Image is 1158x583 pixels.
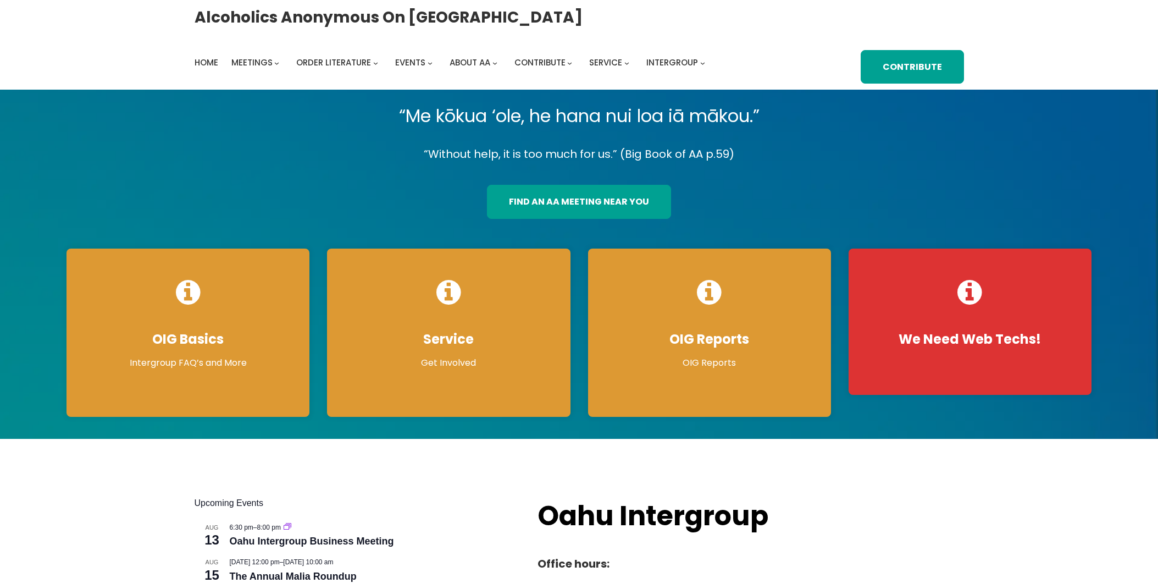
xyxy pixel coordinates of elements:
[195,558,230,567] span: Aug
[230,558,280,566] span: [DATE] 12:00 pm
[589,57,622,68] span: Service
[195,531,230,549] span: 13
[77,356,298,370] p: Intergroup FAQ’s and More
[395,57,425,68] span: Events
[700,61,705,65] button: Intergroup submenu
[195,57,218,68] span: Home
[283,558,333,566] span: [DATE] 10:00 am
[599,356,820,370] p: OIG Reports
[428,61,433,65] button: Events submenu
[195,4,583,31] a: Alcoholics Anonymous on [GEOGRAPHIC_DATA]
[395,55,425,70] a: Events
[492,61,497,65] button: About AA submenu
[230,524,253,531] span: 6:30 pm
[231,57,273,68] span: Meetings
[646,57,698,68] span: Intergroup
[514,57,566,68] span: Contribute
[58,101,1100,131] p: “Me kōkua ‘ole, he hana nui loa iā mākou.”
[861,50,964,84] a: Contribute
[230,571,357,582] a: The Annual Malia Roundup
[77,331,298,348] h4: OIG Basics
[195,55,709,70] nav: Intergroup
[284,524,291,531] a: Event series: Oahu Intergroup Business Meeting
[230,558,334,566] time: –
[599,331,820,348] h4: OIG Reports
[338,356,559,370] p: Get Involved
[646,55,698,70] a: Intergroup
[296,57,371,68] span: Order Literature
[538,556,610,571] strong: Office hours:
[860,331,1081,348] h4: We Need Web Techs!
[487,185,671,219] a: find an aa meeting near you
[450,57,490,68] span: About AA
[538,497,802,535] h2: Oahu Intergroup
[195,497,516,510] h2: Upcoming Events
[195,55,218,70] a: Home
[230,524,283,531] time: –
[274,61,279,65] button: Meetings submenu
[231,55,273,70] a: Meetings
[58,145,1100,164] p: “Without help, it is too much for us.” (Big Book of AA p.59)
[624,61,629,65] button: Service submenu
[338,331,559,348] h4: Service
[450,55,490,70] a: About AA
[589,55,622,70] a: Service
[567,61,572,65] button: Contribute submenu
[373,61,378,65] button: Order Literature submenu
[195,523,230,532] span: Aug
[230,536,394,547] a: Oahu Intergroup Business Meeting
[257,524,281,531] span: 8:00 pm
[514,55,566,70] a: Contribute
